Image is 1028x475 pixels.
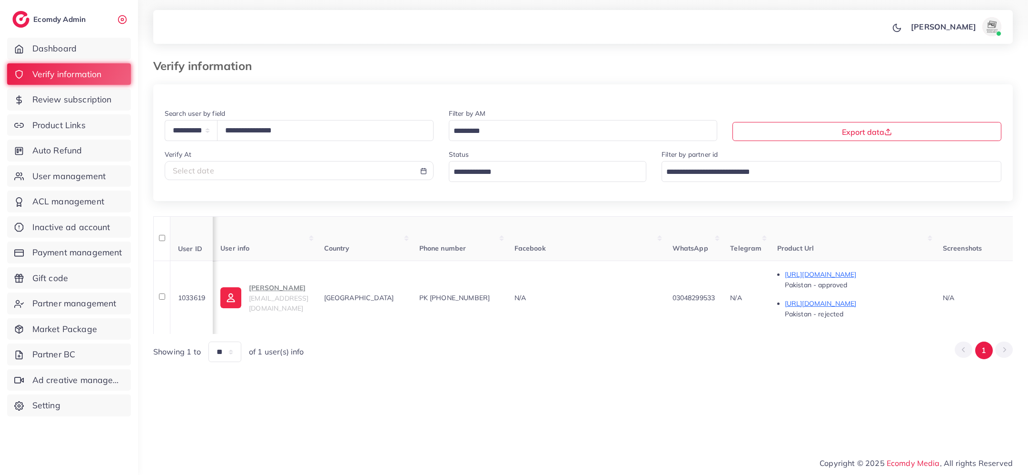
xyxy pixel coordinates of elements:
a: Partner management [7,293,131,314]
span: Verify information [32,68,102,81]
span: Pakistan - approved [785,281,848,289]
span: Setting [32,399,60,412]
a: Ad creative management [7,369,131,391]
span: Gift code [32,272,68,284]
span: Ad creative management [32,374,124,386]
p: [PERSON_NAME] [911,21,976,32]
a: User management [7,165,131,187]
span: Payment management [32,246,122,259]
span: Showing 1 to [153,346,201,357]
span: Product Url [777,244,814,253]
a: Product Links [7,114,131,136]
span: Screenshots [943,244,982,253]
a: Gift code [7,267,131,289]
span: [GEOGRAPHIC_DATA] [324,293,394,302]
a: Auto Refund [7,140,131,162]
span: of 1 user(s) info [249,346,304,357]
span: N/A [943,293,954,302]
span: Inactive ad account [32,221,110,233]
a: Market Package [7,318,131,340]
a: [PERSON_NAME]avatar [906,17,1005,36]
span: Partner management [32,297,117,310]
span: Phone number [419,244,466,253]
span: PK [PHONE_NUMBER] [419,293,490,302]
span: ACL management [32,195,104,208]
img: avatar [982,17,1001,36]
label: Search user by field [165,109,225,118]
a: logoEcomdy Admin [12,11,88,28]
p: [URL][DOMAIN_NAME] [785,298,928,309]
span: Auto Refund [32,144,82,157]
span: User ID [178,244,202,253]
input: Search for option [450,124,705,139]
span: Telegram [730,244,761,253]
p: [URL][DOMAIN_NAME] [785,269,928,280]
span: N/A [514,293,526,302]
a: [PERSON_NAME][EMAIL_ADDRESS][DOMAIN_NAME] [220,282,308,313]
span: Review subscription [32,93,112,106]
a: Verify information [7,63,131,85]
h2: Ecomdy Admin [33,15,88,24]
span: Country [324,244,350,253]
span: Product Links [32,119,86,131]
a: Setting [7,394,131,416]
a: ACL management [7,191,131,212]
label: Filter by AM [449,109,486,118]
p: [PERSON_NAME] [249,282,308,293]
span: User info [220,244,249,253]
span: Market Package [32,323,97,335]
a: Review subscription [7,89,131,111]
span: Dashboard [32,42,77,55]
input: Search for option [663,165,989,180]
img: logo [12,11,30,28]
div: Search for option [449,120,718,141]
span: 1033619 [178,293,205,302]
a: Ecomdy Media [887,458,940,468]
span: WhatsApp [672,244,708,253]
label: Verify At [165,150,191,159]
span: Copyright © 2025 [820,457,1013,469]
span: Export data [842,127,892,137]
button: Export data [732,122,1001,141]
label: Filter by partner id [662,150,718,159]
a: Partner BC [7,344,131,365]
label: Status [449,150,469,159]
span: Partner BC [32,348,76,361]
span: 03048299533 [672,293,715,302]
a: Inactive ad account [7,216,131,238]
span: [EMAIL_ADDRESS][DOMAIN_NAME] [249,294,308,312]
span: Pakistan - rejected [785,310,844,318]
span: Facebook [514,244,546,253]
span: N/A [730,293,741,302]
span: User management [32,170,106,182]
ul: Pagination [955,342,1013,359]
div: Search for option [662,161,1001,182]
h3: Verify information [153,59,259,73]
button: Go to page 1 [975,342,993,359]
a: Dashboard [7,38,131,60]
span: Select date [173,166,214,175]
input: Search for option [450,165,634,180]
a: Payment management [7,242,131,263]
span: , All rights Reserved [940,457,1013,469]
div: Search for option [449,161,647,182]
img: ic-user-info.36bf1079.svg [220,287,241,308]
